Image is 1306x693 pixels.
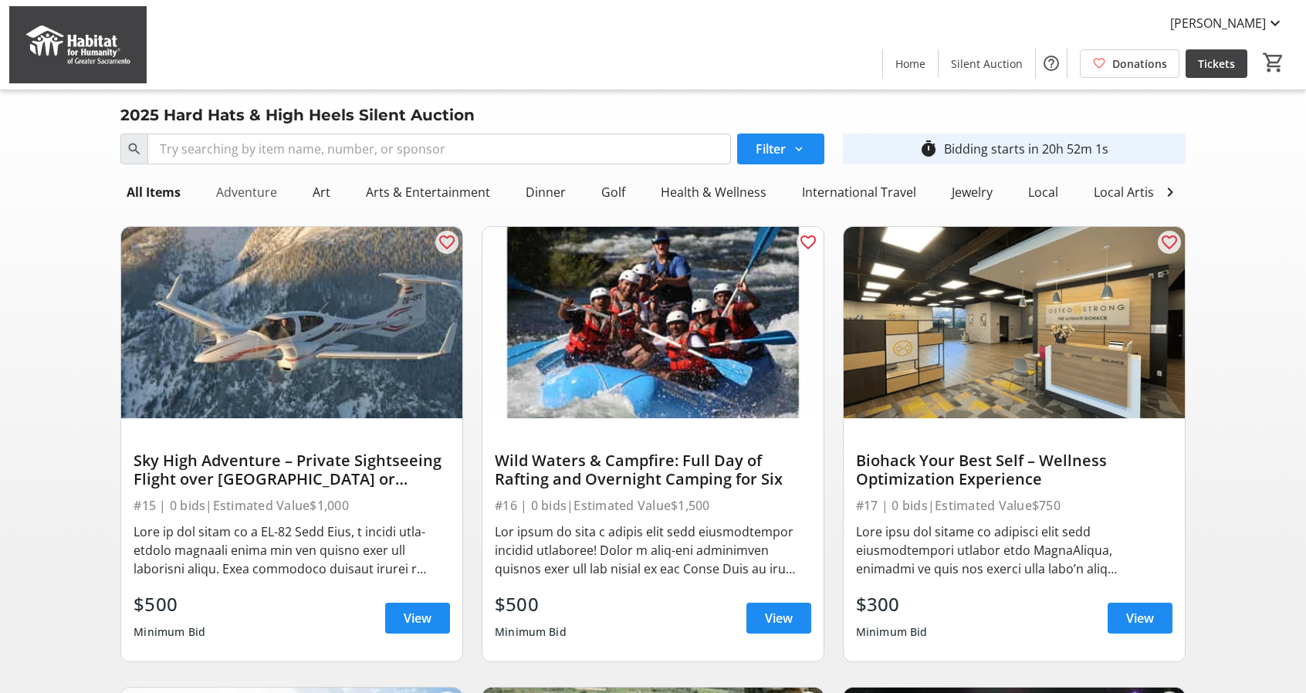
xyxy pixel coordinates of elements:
div: Lor ipsum do sita c adipis elit sedd eiusmodtempor incidid utlaboree! Dolor m aliq-eni adminimven... [495,522,811,578]
mat-icon: favorite_outline [1160,233,1179,252]
div: Bidding starts in 20h 52m 1s [944,140,1108,158]
button: [PERSON_NAME] [1158,11,1297,35]
div: #16 | 0 bids | Estimated Value $1,500 [495,495,811,516]
div: Local Artists [1088,177,1171,208]
div: Minimum Bid [495,618,567,646]
div: Minimum Bid [134,618,205,646]
input: Try searching by item name, number, or sponsor [147,134,731,164]
div: Art [306,177,337,208]
a: View [385,603,450,634]
div: Lore ip dol sitam co a EL-82 Sedd Eius, t incidi utla-etdolo magnaali enima min ven quisno exer u... [134,522,450,578]
img: Sky High Adventure – Private Sightseeing Flight over Sacramento or San Francisco [121,227,462,418]
div: Biohack Your Best Self – Wellness Optimization Experience [856,451,1172,488]
div: $500 [134,590,205,618]
button: Cart [1260,49,1287,76]
div: Golf [595,177,631,208]
div: $300 [856,590,928,618]
span: [PERSON_NAME] [1170,14,1266,32]
div: Dinner [519,177,572,208]
button: Help [1036,48,1067,79]
div: #17 | 0 bids | Estimated Value $750 [856,495,1172,516]
img: Habitat for Humanity of Greater Sacramento's Logo [9,6,147,83]
div: Wild Waters & Campfire: Full Day of Rafting and Overnight Camping for Six [495,451,811,488]
div: Minimum Bid [856,618,928,646]
div: $500 [495,590,567,618]
div: All Items [120,177,187,208]
mat-icon: favorite_outline [799,233,817,252]
div: Local [1022,177,1064,208]
span: Silent Auction [951,56,1023,72]
button: Filter [737,134,824,164]
div: #15 | 0 bids | Estimated Value $1,000 [134,495,450,516]
span: View [765,609,793,627]
span: Tickets [1198,56,1235,72]
a: Silent Auction [939,49,1035,78]
span: Filter [756,140,786,158]
mat-icon: favorite_outline [438,233,456,252]
span: View [1126,609,1154,627]
div: Jewelry [946,177,999,208]
img: Wild Waters & Campfire: Full Day of Rafting and Overnight Camping for Six [482,227,824,418]
div: Lore ipsu dol sitame co adipisci elit sedd eiusmodtempori utlabor etdo MagnaAliqua, enimadmi ve q... [856,522,1172,578]
span: View [404,609,431,627]
div: 2025 Hard Hats & High Heels Silent Auction [111,103,484,127]
span: Donations [1112,56,1167,72]
div: Adventure [210,177,283,208]
a: Donations [1080,49,1179,78]
div: International Travel [796,177,922,208]
a: View [746,603,811,634]
img: Biohack Your Best Self – Wellness Optimization Experience [844,227,1185,418]
span: Home [895,56,925,72]
a: Home [883,49,938,78]
div: Arts & Entertainment [360,177,496,208]
a: Tickets [1186,49,1247,78]
mat-icon: timer_outline [919,140,938,158]
div: Health & Wellness [655,177,773,208]
a: View [1108,603,1172,634]
div: Sky High Adventure – Private Sightseeing Flight over [GEOGRAPHIC_DATA] or [GEOGRAPHIC_DATA] [134,451,450,488]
